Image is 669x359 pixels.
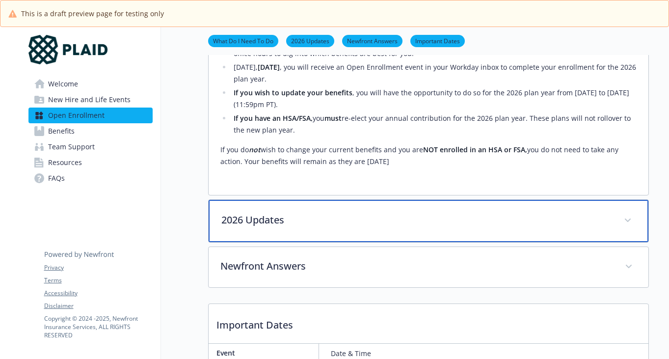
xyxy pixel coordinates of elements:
[28,123,153,139] a: Benefits
[48,108,105,123] span: Open Enrollment
[231,112,637,136] li: you re-elect your annual contribution for the 2026 plan year. These plans will not rollover to th...
[44,289,152,298] a: Accessibility
[410,36,465,45] a: Important Dates
[209,304,648,340] p: Important Dates
[48,170,65,186] span: FAQs
[48,123,75,139] span: Benefits
[44,302,152,310] a: Disclaimer
[28,108,153,123] a: Open Enrollment
[28,92,153,108] a: New Hire and Life Events
[209,247,648,287] div: Newfront Answers
[48,76,78,92] span: Welcome
[220,144,637,167] p: If you do wish to change your current benefits and you are you do not need to take any action. Yo...
[423,145,527,154] strong: NOT enrolled in an HSA or FSA,
[208,36,278,45] a: What Do I Need To Do
[48,155,82,170] span: Resources
[342,36,402,45] a: Newfront Answers
[28,76,153,92] a: Welcome
[220,259,613,274] p: Newfront Answers
[209,26,648,195] div: What Do I Need To Do
[48,139,95,155] span: Team Support
[28,139,153,155] a: Team Support
[249,145,261,154] strong: not
[231,61,637,85] li: [DATE], , you will receive an Open Enrollment event in your Workday inbox to complete your enroll...
[44,263,152,272] a: Privacy
[324,113,342,123] strong: must
[48,92,131,108] span: New Hire and Life Events
[221,213,612,227] p: 2026 Updates
[28,170,153,186] a: FAQs
[21,8,164,19] span: This is a draft preview page for testing only
[44,314,152,339] p: Copyright © 2024 - 2025 , Newfront Insurance Services, ALL RIGHTS RESERVED
[28,155,153,170] a: Resources
[234,88,352,97] strong: If you wish to update your benefits
[234,113,313,123] strong: If you have an HSA/FSA,
[258,62,280,72] strong: [DATE]
[209,200,648,242] div: 2026 Updates
[286,36,334,45] a: 2026 Updates
[231,87,637,110] li: , you will have the opportunity to do so for the 2026 plan year from [DATE] to [DATE] (11:59pm PT).
[44,276,152,285] a: Terms
[216,348,315,358] p: Event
